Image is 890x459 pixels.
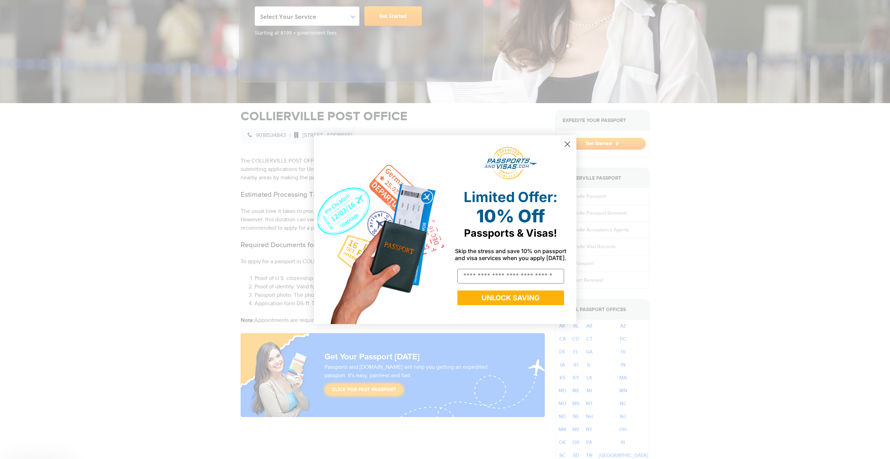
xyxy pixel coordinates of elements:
[455,248,567,261] span: Skip the stress and save 10% on passport and visa services when you apply [DATE].
[314,135,445,324] img: de9cda0d-0715-46ca-9a25-073762a91ba7.png
[476,206,545,227] span: 10% Off
[484,147,537,180] img: passports and visas
[561,138,574,150] button: Close dialog
[464,188,557,206] span: Limited Offer:
[464,227,557,239] span: Passports & Visas!
[457,291,564,305] button: UNLOCK SAVING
